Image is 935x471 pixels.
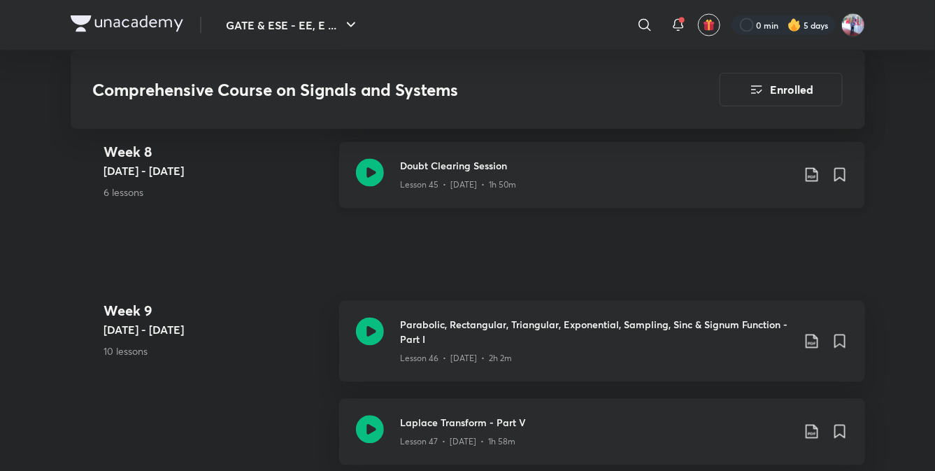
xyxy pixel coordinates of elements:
a: Doubt Clearing SessionLesson 45 • [DATE] • 1h 50m [339,142,865,225]
p: 6 lessons [104,185,328,200]
img: Company Logo [71,15,183,32]
img: streak [787,18,801,32]
img: avatar [703,19,715,31]
h5: [DATE] - [DATE] [104,163,328,180]
h3: Laplace Transform - Part V [401,416,792,430]
button: avatar [698,14,720,36]
p: Lesson 46 • [DATE] • 2h 2m [401,353,513,365]
h4: Week 8 [104,142,328,163]
h3: Parabolic, Rectangular, Triangular, Exponential, Sampling, Sinc & Signum Function - Part I [401,318,792,347]
p: 10 lessons [104,344,328,359]
h3: Comprehensive Course on Signals and Systems [93,80,641,100]
p: Lesson 47 • [DATE] • 1h 58m [401,436,516,449]
h5: [DATE] - [DATE] [104,322,328,339]
button: Enrolled [720,73,843,106]
a: Company Logo [71,15,183,36]
img: Pradeep Kumar [841,13,865,37]
p: Lesson 45 • [DATE] • 1h 50m [401,179,517,192]
h4: Week 9 [104,301,328,322]
h3: Doubt Clearing Session [401,159,792,174]
a: Parabolic, Rectangular, Triangular, Exponential, Sampling, Sinc & Signum Function - Part ILesson ... [339,301,865,399]
button: GATE & ESE - EE, E ... [218,11,368,39]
